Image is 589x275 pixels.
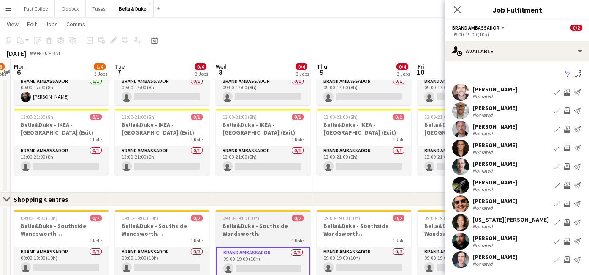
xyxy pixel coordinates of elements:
[472,223,494,230] div: Not rated
[216,77,310,105] app-card-role: Brand Ambassador0/109:00-17:00 (8h)
[7,20,19,28] span: View
[115,222,209,237] h3: Bella&Duke - Southside Wandsworth ([GEOGRAPHIC_DATA])
[291,237,304,244] span: 1 Role
[323,114,358,120] span: 13:00-21:00 (8h)
[472,130,494,137] div: Not rated
[418,222,512,237] h3: Bella&Duke - Southside Wandsworth ([GEOGRAPHIC_DATA])
[94,71,107,77] div: 3 Jobs
[14,63,25,70] span: Mon
[45,20,58,28] span: Jobs
[397,71,410,77] div: 3 Jobs
[195,71,208,77] div: 3 Jobs
[291,136,304,143] span: 1 Role
[52,50,61,56] div: BST
[472,197,517,205] div: [PERSON_NAME]
[317,146,411,175] app-card-role: Brand Ambassador0/113:00-21:00 (8h)
[191,114,203,120] span: 0/1
[472,242,494,248] div: Not rated
[216,109,310,175] app-job-card: 13:00-21:00 (8h)0/1Bella&Duke - IKEA - [GEOGRAPHIC_DATA] (Exit)1 RoleBrand Ambassador0/113:00-21:...
[13,67,25,77] span: 6
[3,19,22,30] a: View
[115,77,209,105] app-card-role: Brand Ambassador0/109:00-17:00 (8h)
[14,195,75,203] div: Shopping Centres
[216,121,310,136] h3: Bella&Duke - IKEA - [GEOGRAPHIC_DATA] (Exit)
[216,146,310,175] app-card-role: Brand Ambassador0/113:00-21:00 (8h)
[570,25,582,31] span: 0/2
[317,109,411,175] div: 13:00-21:00 (8h)0/1Bella&Duke - IKEA - [GEOGRAPHIC_DATA] (Exit)1 RoleBrand Ambassador0/113:00-21:...
[115,146,209,175] app-card-role: Brand Ambassador0/113:00-21:00 (8h)
[392,136,404,143] span: 1 Role
[418,77,512,105] app-card-role: Brand Ambassador0/109:00-17:00 (8h)
[472,253,517,261] div: [PERSON_NAME]
[472,141,517,149] div: [PERSON_NAME]
[42,19,61,30] a: Jobs
[472,123,517,130] div: [PERSON_NAME]
[296,71,309,77] div: 3 Jobs
[90,136,102,143] span: 1 Role
[424,215,461,221] span: 09:00-19:00 (10h)
[393,114,404,120] span: 0/1
[472,186,494,192] div: Not rated
[472,160,517,168] div: [PERSON_NAME]
[63,19,89,30] a: Comms
[115,109,209,175] app-job-card: 13:00-21:00 (8h)0/1Bella&Duke - IKEA - [GEOGRAPHIC_DATA] (Exit)1 RoleBrand Ambassador0/113:00-21:...
[445,4,589,15] h3: Job Fulfilment
[418,109,512,175] app-job-card: 13:00-21:00 (8h)0/1Bella&Duke - IKEA - [GEOGRAPHIC_DATA] (Exit)1 RoleBrand Ambassador0/113:00-21:...
[396,63,408,70] span: 0/4
[296,63,307,70] span: 0/4
[424,114,459,120] span: 13:00-21:00 (8h)
[472,112,494,118] div: Not rated
[472,216,549,223] div: [US_STATE][PERSON_NAME]
[418,146,512,175] app-card-role: Brand Ambassador0/113:00-21:00 (8h)
[24,19,40,30] a: Edit
[416,67,424,77] span: 10
[418,121,512,136] h3: Bella&Duke - IKEA - [GEOGRAPHIC_DATA] (Exit)
[472,85,517,93] div: [PERSON_NAME]
[452,25,506,31] button: Brand Ambassador
[27,20,37,28] span: Edit
[223,215,259,221] span: 09:00-19:00 (10h)
[114,67,125,77] span: 7
[55,0,86,17] button: Oddbox
[472,149,494,155] div: Not rated
[17,0,55,17] button: Pact Coffee
[472,93,494,99] div: Not rated
[28,50,49,56] span: Week 40
[317,77,411,105] app-card-role: Brand Ambassador0/109:00-17:00 (8h)
[472,261,494,267] div: Not rated
[90,215,102,221] span: 0/2
[472,168,494,174] div: Not rated
[292,114,304,120] span: 0/1
[472,205,494,211] div: Not rated
[214,67,227,77] span: 8
[195,63,206,70] span: 0/4
[392,237,404,244] span: 1 Role
[122,114,156,120] span: 13:00-21:00 (8h)
[190,136,203,143] span: 1 Role
[216,63,227,70] span: Wed
[216,222,310,237] h3: Bella&Duke - Southside Wandsworth ([GEOGRAPHIC_DATA])
[90,237,102,244] span: 1 Role
[66,20,85,28] span: Comms
[21,215,57,221] span: 09:00-19:00 (10h)
[122,215,158,221] span: 09:00-19:00 (10h)
[14,222,109,237] h3: Bella&Duke - Southside Wandsworth ([GEOGRAPHIC_DATA])
[317,222,411,237] h3: Bella&Duke - Southside Wandsworth ([GEOGRAPHIC_DATA])
[315,67,327,77] span: 9
[418,63,424,70] span: Fri
[14,77,109,105] app-card-role: Brand Ambassador1/109:00-17:00 (8h)[PERSON_NAME]
[445,41,589,61] div: Available
[115,121,209,136] h3: Bella&Duke - IKEA - [GEOGRAPHIC_DATA] (Exit)
[292,215,304,221] span: 0/2
[191,215,203,221] span: 0/2
[86,0,112,17] button: Tuggs
[115,63,125,70] span: Tue
[21,114,55,120] span: 13:00-21:00 (8h)
[472,234,517,242] div: [PERSON_NAME]
[323,215,360,221] span: 09:00-19:00 (10h)
[94,63,106,70] span: 1/4
[452,31,582,38] div: 09:00-19:00 (10h)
